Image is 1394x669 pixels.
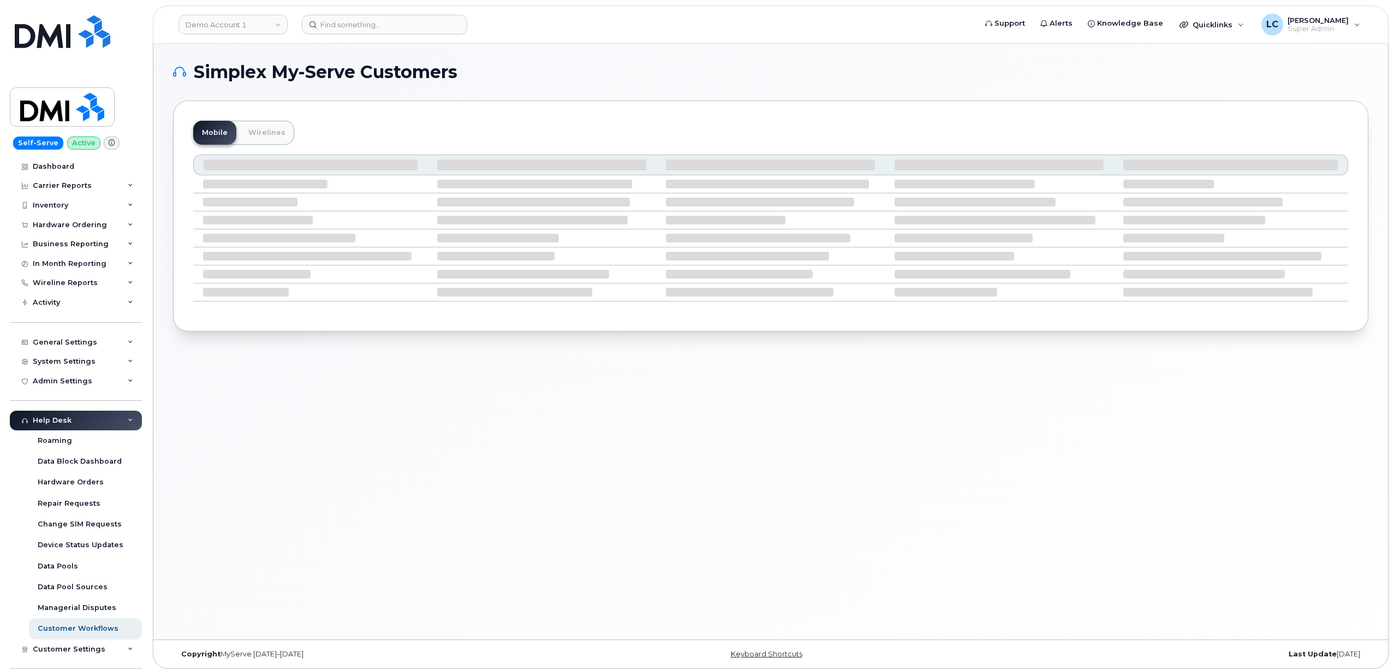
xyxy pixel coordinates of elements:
[173,650,571,659] div: MyServe [DATE]–[DATE]
[193,121,236,145] a: Mobile
[181,650,221,658] strong: Copyright
[1289,650,1337,658] strong: Last Update
[970,650,1368,659] div: [DATE]
[240,121,294,145] a: Wirelines
[731,650,802,658] a: Keyboard Shortcuts
[194,64,457,80] span: Simplex My-Serve Customers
